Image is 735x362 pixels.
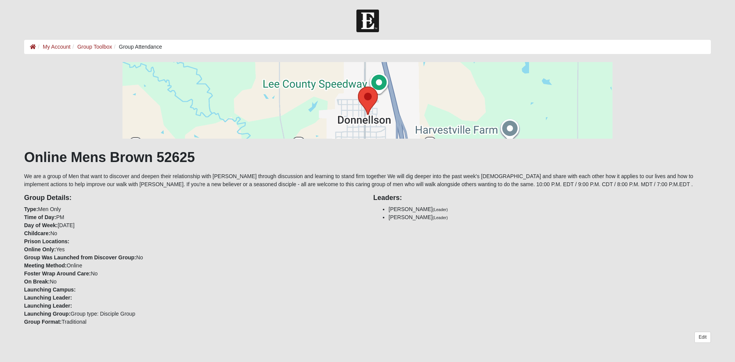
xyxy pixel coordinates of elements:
[24,230,50,236] strong: Childcare:
[18,188,367,326] div: Men Only PM [DATE] No Yes No Online No No Group type: Disciple Group Traditional
[24,287,76,293] strong: Launching Campus:
[389,213,711,221] li: [PERSON_NAME]
[389,205,711,213] li: [PERSON_NAME]
[43,44,70,50] a: My Account
[24,222,58,228] strong: Day of Week:
[433,215,448,220] small: (Leader)
[24,303,72,309] strong: Launching Leader:
[24,246,56,252] strong: Online Only:
[24,319,62,325] strong: Group Format:
[112,43,162,51] li: Group Attendance
[24,311,70,317] strong: Launching Group:
[373,194,711,202] h4: Leaders:
[77,44,112,50] a: Group Toolbox
[356,10,379,32] img: Church of Eleven22 Logo
[24,194,362,202] h4: Group Details:
[24,206,38,212] strong: Type:
[24,254,136,260] strong: Group Was Launched from Discover Group:
[24,295,72,301] strong: Launching Leader:
[24,262,67,269] strong: Meeting Method:
[694,332,711,343] a: Edit
[24,270,91,277] strong: Foster Wrap Around Care:
[433,207,448,212] small: (Leader)
[24,238,69,244] strong: Prison Locations:
[24,278,50,285] strong: On Break:
[24,149,711,165] h1: Online Mens Brown 52625
[24,214,56,220] strong: Time of Day:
